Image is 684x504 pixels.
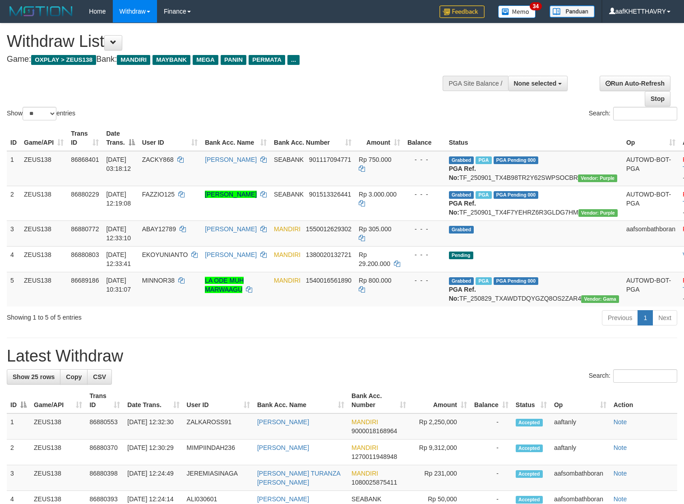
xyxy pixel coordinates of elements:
td: ZALKAROSS91 [183,413,254,440]
span: Rp 3.000.000 [359,191,397,198]
span: [DATE] 03:18:12 [106,156,131,172]
span: 86880772 [71,225,99,233]
a: Show 25 rows [7,369,60,385]
span: MAYBANK [153,55,190,65]
a: Next [652,310,677,325]
a: [PERSON_NAME] TURANZA [PERSON_NAME] [257,470,340,486]
span: MINNOR38 [142,277,175,284]
td: ZEUS138 [30,440,86,465]
td: aaftanly [550,413,610,440]
th: Bank Acc. Number: activate to sort column ascending [270,125,355,151]
input: Search: [613,369,677,383]
a: Copy [60,369,88,385]
a: Run Auto-Refresh [600,76,670,91]
td: [DATE] 12:24:49 [124,465,183,491]
label: Show entries [7,107,75,120]
span: Marked by aafkaynarin [476,277,491,285]
td: 4 [7,246,20,272]
select: Showentries [23,107,56,120]
span: SEABANK [274,156,304,163]
img: Feedback.jpg [439,5,485,18]
a: Note [614,418,627,426]
span: MANDIRI [274,225,300,233]
td: Rp 9,312,000 [410,440,471,465]
span: Show 25 rows [13,373,55,380]
span: Copy 901117094771 to clipboard [309,156,351,163]
td: ZEUS138 [30,465,86,491]
td: AUTOWD-BOT-PGA [623,186,679,220]
th: Op: activate to sort column ascending [623,125,679,151]
td: 2 [7,186,20,220]
span: 86689186 [71,277,99,284]
th: Bank Acc. Name: activate to sort column ascending [254,388,348,413]
a: [PERSON_NAME] [205,191,257,198]
td: - [471,413,512,440]
img: MOTION_logo.png [7,5,75,18]
span: ZACKY868 [142,156,174,163]
img: Button%20Memo.svg [498,5,536,18]
td: [DATE] 12:30:29 [124,440,183,465]
th: ID: activate to sort column descending [7,388,30,413]
th: Game/API: activate to sort column ascending [30,388,86,413]
span: MANDIRI [274,277,300,284]
img: panduan.png [550,5,595,18]
span: PANIN [221,55,246,65]
a: [PERSON_NAME] [205,251,257,258]
span: Copy 1080025875411 to clipboard [351,479,397,486]
input: Search: [613,107,677,120]
span: Accepted [516,419,543,426]
span: Copy 1550012629302 to clipboard [306,225,351,233]
span: Rp 29.200.000 [359,251,390,267]
td: AUTOWD-BOT-PGA [623,272,679,307]
td: ZEUS138 [20,186,67,220]
label: Search: [589,369,677,383]
span: PGA Pending [494,277,539,285]
th: Balance [404,125,445,151]
td: TF_250829_TXAWDTDQYGZQ8OS2ZAR4 [445,272,623,307]
span: Accepted [516,470,543,478]
a: [PERSON_NAME] [257,418,309,426]
span: MEGA [193,55,218,65]
a: LA ODE MUH MARWAAGU [205,277,244,293]
div: - - - [407,225,442,234]
td: ZEUS138 [20,246,67,272]
span: Marked by aaftrukkakada [476,156,491,164]
span: Accepted [516,496,543,504]
th: ID [7,125,20,151]
span: MANDIRI [351,470,378,477]
a: CSV [87,369,112,385]
th: Balance: activate to sort column ascending [471,388,512,413]
a: Note [614,495,627,503]
span: ABAY12789 [142,225,176,233]
th: Date Trans.: activate to sort column ascending [124,388,183,413]
td: 1 [7,151,20,186]
span: Copy 1380020132721 to clipboard [306,251,351,258]
td: JEREMIASINAGA [183,465,254,491]
td: MIMPIINDAH236 [183,440,254,465]
td: ZEUS138 [20,220,67,246]
span: PERMATA [249,55,285,65]
td: aafsombathboran [550,465,610,491]
a: Previous [602,310,638,325]
th: Trans ID: activate to sort column ascending [86,388,124,413]
div: - - - [407,155,442,164]
span: None selected [514,80,557,87]
span: Copy 9000018168964 to clipboard [351,427,397,435]
td: [DATE] 12:32:30 [124,413,183,440]
div: - - - [407,250,442,259]
a: [PERSON_NAME] [205,156,257,163]
th: User ID: activate to sort column ascending [139,125,201,151]
td: AUTOWD-BOT-PGA [623,151,679,186]
td: - [471,465,512,491]
span: Accepted [516,444,543,452]
span: [DATE] 12:33:10 [106,225,131,242]
th: Trans ID: activate to sort column ascending [67,125,102,151]
span: Copy 1540016561890 to clipboard [306,277,351,284]
span: MANDIRI [117,55,150,65]
span: Vendor URL: https://trx4.1velocity.biz [578,174,617,182]
td: TF_250901_TX4F7YEHRZ6R3GLDG7HM [445,186,623,220]
a: [PERSON_NAME] [257,495,309,503]
td: 86880398 [86,465,124,491]
td: ZEUS138 [30,413,86,440]
h1: Latest Withdraw [7,347,677,365]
